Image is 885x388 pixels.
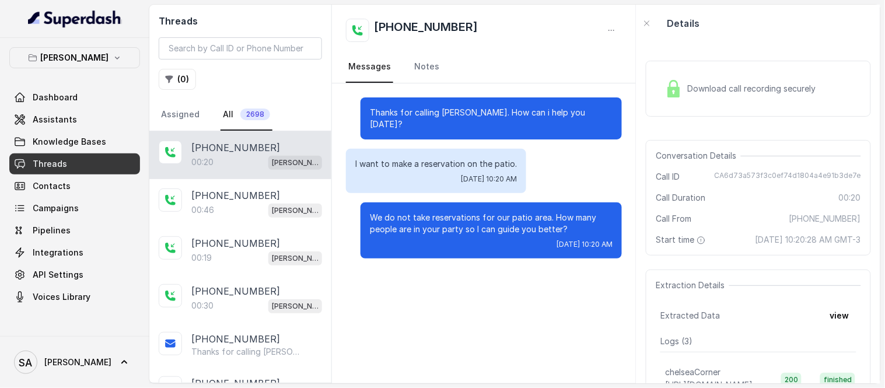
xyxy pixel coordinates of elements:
[159,99,202,131] a: Assigned
[665,366,720,378] p: chelseaCorner
[191,141,280,155] p: [PHONE_NUMBER]
[665,80,683,97] img: Lock Icon
[656,192,705,204] span: Call Duration
[823,305,856,326] button: view
[9,109,140,130] a: Assistants
[660,310,720,321] span: Extracted Data
[660,335,856,347] p: Logs ( 3 )
[656,279,729,291] span: Extraction Details
[191,156,214,168] p: 00:20
[667,16,699,30] p: Details
[159,99,322,131] nav: Tabs
[191,284,280,298] p: [PHONE_NUMBER]
[33,180,71,192] span: Contacts
[159,14,322,28] h2: Threads
[715,171,861,183] span: CA6d73a573f3c0ef74d1804a4e91b3de7e
[9,176,140,197] a: Contacts
[9,346,140,379] a: [PERSON_NAME]
[820,373,855,387] span: finished
[355,158,517,170] p: I want to make a reservation on the patio.
[9,286,140,307] a: Voices Library
[656,234,708,246] span: Start time
[33,247,83,258] span: Integrations
[461,174,517,184] span: [DATE] 10:20 AM
[191,332,280,346] p: [PHONE_NUMBER]
[33,202,79,214] span: Campaigns
[9,198,140,219] a: Campaigns
[33,158,67,170] span: Threads
[240,109,270,120] span: 2698
[33,225,71,236] span: Pipelines
[191,188,280,202] p: [PHONE_NUMBER]
[33,114,77,125] span: Assistants
[9,47,140,68] button: [PERSON_NAME]
[191,252,212,264] p: 00:19
[191,300,214,312] p: 00:30
[656,213,691,225] span: Call From
[9,220,140,241] a: Pipelines
[28,9,122,28] img: light.svg
[191,236,280,250] p: [PHONE_NUMBER]
[789,213,861,225] span: [PHONE_NUMBER]
[9,264,140,285] a: API Settings
[41,51,109,65] p: [PERSON_NAME]
[656,171,680,183] span: Call ID
[44,356,111,368] span: [PERSON_NAME]
[159,37,322,60] input: Search by Call ID or Phone Number
[159,69,196,90] button: (0)
[557,240,613,249] span: [DATE] 10:20 AM
[33,136,106,148] span: Knowledge Bases
[346,51,622,83] nav: Tabs
[191,346,303,358] p: Thanks for calling [PERSON_NAME]! Check out our menu: [URL][DOMAIN_NAME]
[272,205,319,216] p: [PERSON_NAME]
[33,92,78,103] span: Dashboard
[374,19,478,42] h2: [PHONE_NUMBER]
[9,131,140,152] a: Knowledge Bases
[19,356,33,369] text: SA
[272,157,319,169] p: [PERSON_NAME]
[755,234,861,246] span: [DATE] 10:20:28 AM GMT-3
[272,300,319,312] p: [PERSON_NAME]
[839,192,861,204] span: 00:20
[33,269,83,281] span: API Settings
[781,373,802,387] span: 200
[412,51,442,83] a: Notes
[687,83,820,95] span: Download call recording securely
[9,87,140,108] a: Dashboard
[9,242,140,263] a: Integrations
[221,99,272,131] a: All2698
[346,51,393,83] a: Messages
[370,107,613,130] p: Thanks for calling [PERSON_NAME]. How can i help you [DATE]?
[9,153,140,174] a: Threads
[33,291,90,303] span: Voices Library
[656,150,741,162] span: Conversation Details
[191,204,214,216] p: 00:46
[370,212,613,235] p: We do not take reservations for our patio area. How many people are in your party so I can guide ...
[272,253,319,264] p: [PERSON_NAME]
